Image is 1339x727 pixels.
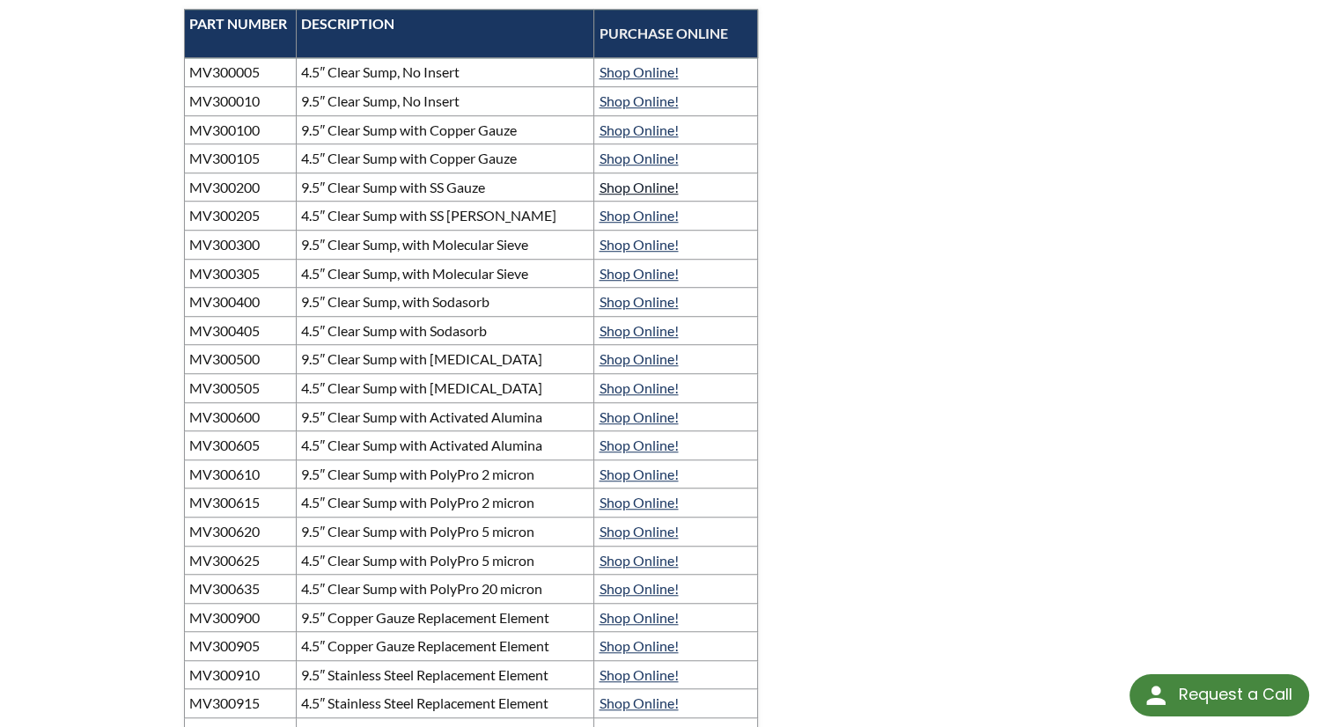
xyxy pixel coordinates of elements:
a: Shop Online! [599,322,678,339]
td: MV300615 [184,488,297,518]
td: 9.5″ Clear Sump with PolyPro 5 micron [297,517,594,546]
a: Shop Online! [599,265,678,282]
td: MV300610 [184,459,297,488]
a: Shop Online! [599,350,678,367]
td: 9.5″ Clear Sump with Copper Gauze [297,115,594,144]
img: round button [1142,681,1170,709]
td: 4.5″ Clear Sump, No Insert [297,58,594,87]
td: MV300620 [184,517,297,546]
td: MV300205 [184,202,297,231]
td: 9.5″ Clear Sump, with Sodasorb [297,288,594,317]
td: 4.5″ Clear Sump with Sodasorb [297,316,594,345]
td: 4.5″ Clear Sump with [MEDICAL_DATA] [297,373,594,402]
a: Shop Online! [599,666,678,683]
strong: DESCRIPTION [301,15,394,32]
td: 4.5″ Clear Sump with PolyPro 2 micron [297,488,594,518]
td: 4.5″ Stainless Steel Replacement Element [297,689,594,718]
a: Shop Online! [599,207,678,224]
td: 9.5″ Clear Sump, No Insert [297,87,594,116]
td: MV300905 [184,632,297,661]
td: MV300910 [184,660,297,689]
td: MV300105 [184,144,297,173]
a: Shop Online! [599,236,678,253]
td: 9.5″ Clear Sump with Activated Alumina [297,402,594,431]
strong: PART NUMBER [189,15,287,32]
a: Shop Online! [599,379,678,396]
td: MV300300 [184,230,297,259]
a: Shop Online! [599,121,678,138]
td: MV300200 [184,173,297,202]
td: 4.5″ Clear Sump, with Molecular Sieve [297,259,594,288]
th: PURCHASE ONLINE [594,10,758,58]
td: MV300500 [184,345,297,374]
a: Shop Online! [599,637,678,654]
td: 9.5″ Clear Sump, with Molecular Sieve [297,230,594,259]
td: 9.5″ Copper Gauze Replacement Element [297,603,594,632]
td: 4.5″ Clear Sump with PolyPro 20 micron [297,575,594,604]
a: Shop Online! [599,408,678,425]
a: Shop Online! [599,580,678,597]
td: 9.5″ Clear Sump with SS Gauze [297,173,594,202]
td: MV300900 [184,603,297,632]
td: MV300100 [184,115,297,144]
a: Shop Online! [599,179,678,195]
td: 4.5″ Clear Sump with PolyPro 5 micron [297,546,594,575]
a: Shop Online! [599,63,678,80]
td: 4.5″ Copper Gauze Replacement Element [297,632,594,661]
td: MV300305 [184,259,297,288]
td: 4.5″ Clear Sump with Copper Gauze [297,144,594,173]
a: Shop Online! [599,494,678,510]
td: 9.5″ Clear Sump with PolyPro 2 micron [297,459,594,488]
td: 4.5″ Clear Sump with Activated Alumina [297,431,594,460]
a: Shop Online! [599,552,678,569]
td: MV300005 [184,58,297,87]
td: 9.5″ Stainless Steel Replacement Element [297,660,594,689]
a: Shop Online! [599,293,678,310]
a: Shop Online! [599,694,678,711]
div: Request a Call [1178,674,1291,715]
a: Shop Online! [599,523,678,540]
a: Shop Online! [599,466,678,482]
div: Request a Call [1129,674,1309,716]
a: Shop Online! [599,609,678,626]
a: Shop Online! [599,92,678,109]
td: MV300635 [184,575,297,604]
a: Shop Online! [599,437,678,453]
td: 9.5″ Clear Sump with [MEDICAL_DATA] [297,345,594,374]
td: MV300010 [184,87,297,116]
td: MV300405 [184,316,297,345]
td: MV300505 [184,373,297,402]
td: MV300605 [184,431,297,460]
td: MV300625 [184,546,297,575]
td: 4.5″ Clear Sump with SS [PERSON_NAME] [297,202,594,231]
td: MV300600 [184,402,297,431]
a: Shop Online! [599,150,678,166]
td: MV300915 [184,689,297,718]
td: MV300400 [184,288,297,317]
